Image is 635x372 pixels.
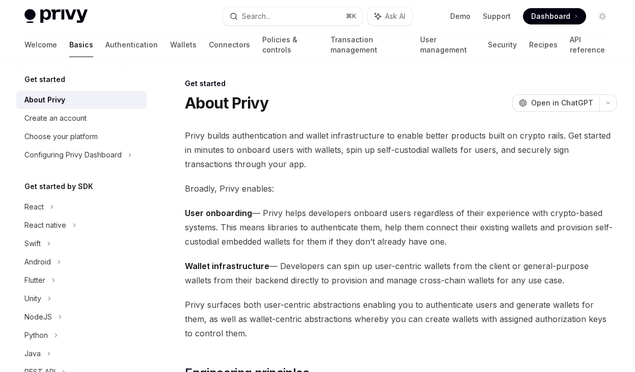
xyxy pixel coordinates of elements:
[185,128,617,171] span: Privy builds authentication and wallet infrastructure to enable better products built on crypto r...
[24,33,57,57] a: Welcome
[523,8,586,24] a: Dashboard
[346,12,356,20] span: ⌘ K
[24,219,66,231] div: React native
[105,33,158,57] a: Authentication
[368,7,412,25] button: Ask AI
[24,112,87,124] div: Create an account
[330,33,408,57] a: Transaction management
[223,7,363,25] button: Search...⌘K
[420,33,475,57] a: User management
[24,73,65,86] h5: Get started
[24,348,41,360] div: Java
[262,33,318,57] a: Policies & controls
[570,33,611,57] a: API reference
[185,94,268,112] h1: About Privy
[531,11,570,21] span: Dashboard
[24,256,51,268] div: Android
[24,274,45,286] div: Flutter
[16,91,147,109] a: About Privy
[483,11,511,21] a: Support
[24,94,65,106] div: About Privy
[531,98,593,108] span: Open in ChatGPT
[450,11,471,21] a: Demo
[24,293,41,305] div: Unity
[24,311,52,323] div: NodeJS
[24,9,88,23] img: light logo
[24,130,98,143] div: Choose your platform
[185,206,617,249] span: — Privy helps developers onboard users regardless of their experience with crypto-based systems. ...
[488,33,517,57] a: Security
[24,149,122,161] div: Configuring Privy Dashboard
[170,33,197,57] a: Wallets
[185,259,617,287] span: — Developers can spin up user-centric wallets from the client or general-purpose wallets from the...
[185,261,269,271] strong: Wallet infrastructure
[16,109,147,127] a: Create an account
[185,78,617,89] div: Get started
[24,237,41,250] div: Swift
[242,10,270,22] div: Search...
[209,33,250,57] a: Connectors
[529,33,558,57] a: Recipes
[385,11,405,21] span: Ask AI
[512,94,599,112] button: Open in ChatGPT
[24,329,48,341] div: Python
[16,127,147,146] a: Choose your platform
[594,8,611,24] button: Toggle dark mode
[69,33,93,57] a: Basics
[185,208,252,218] strong: User onboarding
[24,180,93,193] h5: Get started by SDK
[185,181,617,196] span: Broadly, Privy enables:
[24,201,44,213] div: React
[185,298,617,340] span: Privy surfaces both user-centric abstractions enabling you to authenticate users and generate wal...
